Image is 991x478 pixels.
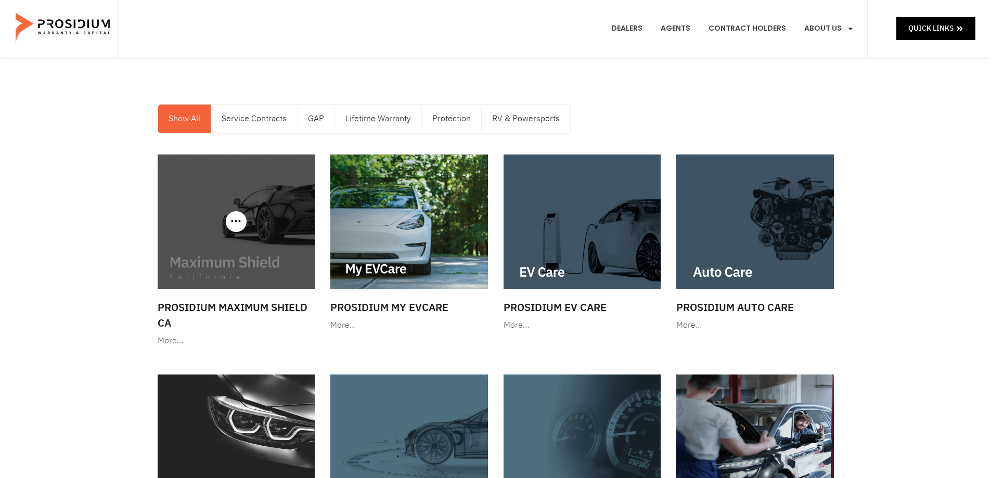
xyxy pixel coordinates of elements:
nav: Menu [603,9,862,48]
h3: Prosidium Maximum Shield CA [158,300,315,331]
a: Prosidium My EVCare More… [325,149,493,338]
a: Prosidium EV Care More… [498,149,666,338]
div: More… [330,318,488,333]
a: Dealers [603,9,650,48]
div: More… [158,333,315,348]
a: Lifetime Warranty [335,105,421,133]
a: About Us [796,9,862,48]
div: More… [504,318,661,333]
h3: Prosidium Auto Care [676,300,834,315]
a: Show All [158,105,211,133]
nav: Menu [158,105,570,133]
a: Agents [653,9,698,48]
a: Contract Holders [701,9,794,48]
a: Service Contracts [211,105,297,133]
h3: Prosidium My EVCare [330,300,488,315]
div: More… [676,318,834,333]
a: Protection [422,105,481,133]
a: Quick Links [896,17,975,40]
span: Quick Links [908,22,954,35]
a: GAP [298,105,334,133]
a: RV & Powersports [482,105,570,133]
h3: Prosidium EV Care [504,300,661,315]
a: Prosidium Auto Care More… [671,149,839,338]
a: Prosidium Maximum Shield CA More… [152,149,320,354]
